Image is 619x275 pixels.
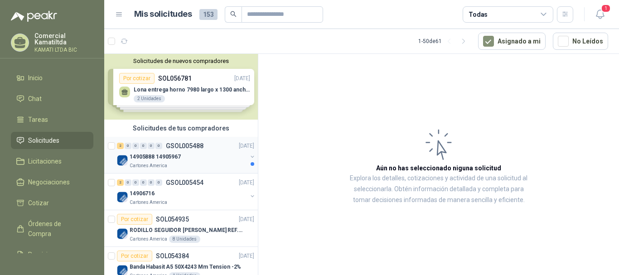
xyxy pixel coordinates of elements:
[376,163,501,173] h3: Aún no has seleccionado niguna solicitud
[117,179,124,186] div: 2
[478,33,546,50] button: Asignado a mi
[11,174,93,191] a: Negociaciones
[117,251,152,261] div: Por cotizar
[11,194,93,212] a: Cotizar
[117,192,128,203] img: Company Logo
[239,179,254,187] p: [DATE]
[11,132,93,149] a: Solicitudes
[28,94,42,104] span: Chat
[166,143,203,149] p: GSOL005488
[125,179,131,186] div: 0
[28,250,62,260] span: Remisiones
[199,9,218,20] span: 153
[34,47,93,53] p: KAMATI LTDA BIC
[592,6,608,23] button: 1
[28,135,59,145] span: Solicitudes
[28,73,43,83] span: Inicio
[104,54,258,120] div: Solicitudes de nuevos compradoresPor cotizarSOL056781[DATE] Lona entrega horno 7980 largo x 1300 ...
[130,263,241,271] p: Banda Habasit A5 50X4243 Mm Tension -2%
[11,111,93,128] a: Tareas
[117,155,128,166] img: Company Logo
[155,143,162,149] div: 0
[239,215,254,224] p: [DATE]
[28,156,62,166] span: Licitaciones
[166,179,203,186] p: GSOL005454
[28,198,49,208] span: Cotizar
[108,58,254,64] button: Solicitudes de nuevos compradores
[132,179,139,186] div: 0
[28,115,48,125] span: Tareas
[239,142,254,150] p: [DATE]
[156,216,189,222] p: SOL054935
[418,34,471,48] div: 1 - 50 de 61
[125,143,131,149] div: 0
[239,252,254,261] p: [DATE]
[148,179,155,186] div: 0
[104,120,258,137] div: Solicitudes de tus compradores
[117,140,256,169] a: 2 0 0 0 0 0 GSOL005488[DATE] Company Logo14905888 14905967Cartones America
[130,226,242,235] p: RODILLO SEGUIDOR [PERSON_NAME] REF. NATV-17-PPA [PERSON_NAME]
[148,143,155,149] div: 0
[155,179,162,186] div: 0
[117,177,256,206] a: 2 0 0 0 0 0 GSOL005454[DATE] Company Logo14906716Cartones America
[169,236,200,243] div: 8 Unidades
[349,173,528,206] p: Explora los detalles, cotizaciones y actividad de una solicitud al seleccionarla. Obtén informaci...
[140,143,147,149] div: 0
[34,33,93,45] p: Comercial Kamatiltda
[130,189,155,198] p: 14906716
[11,215,93,242] a: Órdenes de Compra
[230,11,237,17] span: search
[11,90,93,107] a: Chat
[11,69,93,87] a: Inicio
[601,4,611,13] span: 1
[11,246,93,263] a: Remisiones
[117,143,124,149] div: 2
[117,214,152,225] div: Por cotizar
[469,10,488,19] div: Todas
[104,210,258,247] a: Por cotizarSOL054935[DATE] Company LogoRODILLO SEGUIDOR [PERSON_NAME] REF. NATV-17-PPA [PERSON_NA...
[28,219,85,239] span: Órdenes de Compra
[117,228,128,239] img: Company Logo
[132,143,139,149] div: 0
[130,162,167,169] p: Cartones America
[130,153,181,161] p: 14905888 14905967
[553,33,608,50] button: No Leídos
[140,179,147,186] div: 0
[28,177,70,187] span: Negociaciones
[134,8,192,21] h1: Mis solicitudes
[156,253,189,259] p: SOL054384
[130,236,167,243] p: Cartones America
[11,153,93,170] a: Licitaciones
[130,199,167,206] p: Cartones America
[11,11,57,22] img: Logo peakr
